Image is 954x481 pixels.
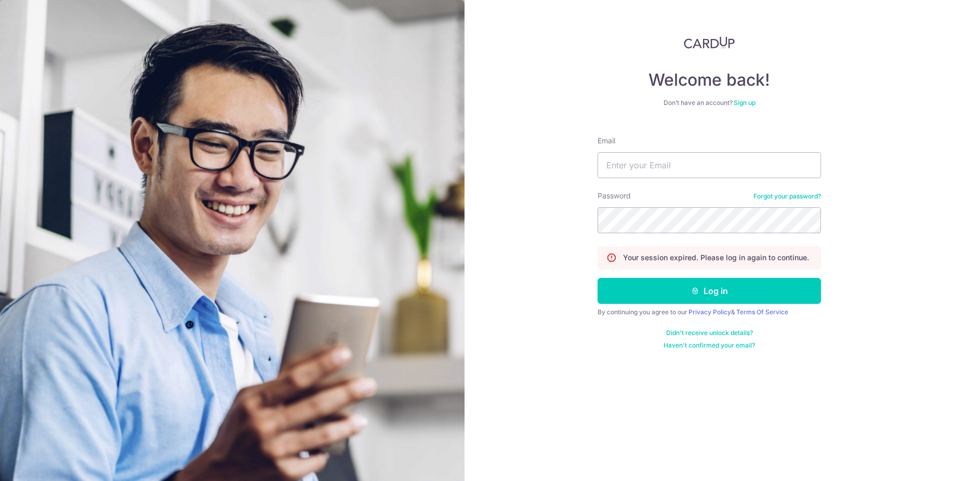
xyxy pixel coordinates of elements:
[753,192,821,201] a: Forgot your password?
[598,278,821,304] button: Log in
[664,341,755,350] a: Haven't confirmed your email?
[684,36,735,49] img: CardUp Logo
[598,99,821,107] div: Don’t have an account?
[598,191,631,201] label: Password
[736,308,788,316] a: Terms Of Service
[734,99,756,106] a: Sign up
[666,329,753,337] a: Didn't receive unlock details?
[688,308,731,316] a: Privacy Policy
[598,152,821,178] input: Enter your Email
[598,136,615,146] label: Email
[598,308,821,316] div: By continuing you agree to our &
[598,70,821,90] h4: Welcome back!
[623,252,809,263] p: Your session expired. Please log in again to continue.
